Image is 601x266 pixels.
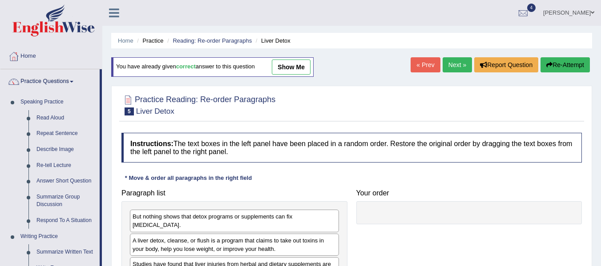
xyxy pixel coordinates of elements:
[32,213,100,229] a: Respond To A Situation
[411,57,440,72] a: « Prev
[32,126,100,142] a: Repeat Sentence
[135,36,163,45] li: Practice
[540,57,590,72] button: Re-Attempt
[0,69,100,91] a: Practice Questions
[16,94,100,110] a: Speaking Practice
[136,107,174,115] small: Liver Detox
[125,107,134,115] span: 5
[272,60,311,75] a: show me
[121,189,347,197] h4: Paragraph list
[130,140,173,147] b: Instructions:
[32,158,100,174] a: Re-tell Lecture
[356,189,582,197] h4: Your order
[121,93,275,115] h2: Practice Reading: Re-order Paragraphs
[527,4,536,12] span: 4
[32,173,100,189] a: Answer Short Question
[173,37,252,44] a: Reading: Re-order Paragraphs
[254,36,290,45] li: Liver Detox
[32,244,100,260] a: Summarize Written Text
[176,64,196,70] b: correct
[16,229,100,245] a: Writing Practice
[32,189,100,213] a: Summarize Group Discussion
[121,133,582,163] h4: The text boxes in the left panel have been placed in a random order. Restore the original order b...
[474,57,538,72] button: Report Question
[130,234,339,256] div: A liver detox, cleanse, or flush is a program that claims to take out toxins in your body, help y...
[0,44,102,66] a: Home
[121,174,255,182] div: * Move & order all paragraphs in the right field
[32,142,100,158] a: Describe Image
[32,110,100,126] a: Read Aloud
[130,210,339,232] div: But nothing shows that detox programs or supplements can fix [MEDICAL_DATA].
[443,57,472,72] a: Next »
[118,37,133,44] a: Home
[111,57,314,77] div: You have already given answer to this question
